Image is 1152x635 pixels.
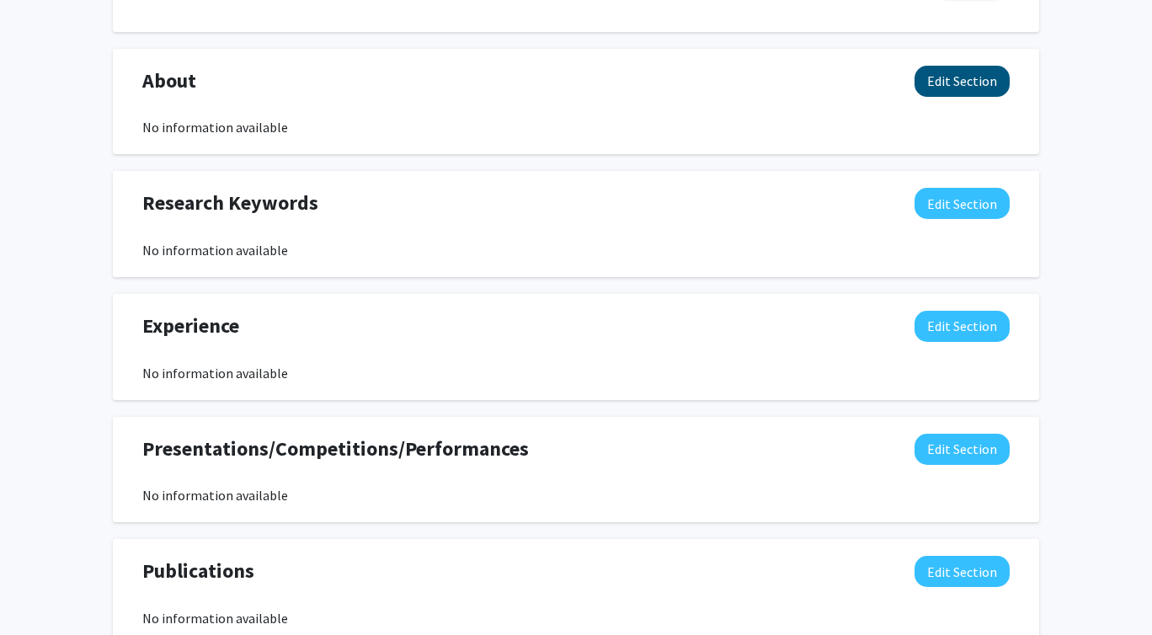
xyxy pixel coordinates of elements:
span: Experience [142,311,239,341]
button: Edit About [915,66,1010,97]
div: No information available [142,363,1010,383]
div: No information available [142,117,1010,137]
span: About [142,66,196,96]
button: Edit Presentations/Competitions/Performances [915,434,1010,465]
div: No information available [142,485,1010,505]
button: Edit Research Keywords [915,188,1010,219]
iframe: Chat [13,559,72,622]
span: Publications [142,556,254,586]
button: Edit Experience [915,311,1010,342]
div: No information available [142,240,1010,260]
span: Presentations/Competitions/Performances [142,434,529,464]
span: Research Keywords [142,188,318,218]
div: No information available [142,608,1010,628]
button: Edit Publications [915,556,1010,587]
